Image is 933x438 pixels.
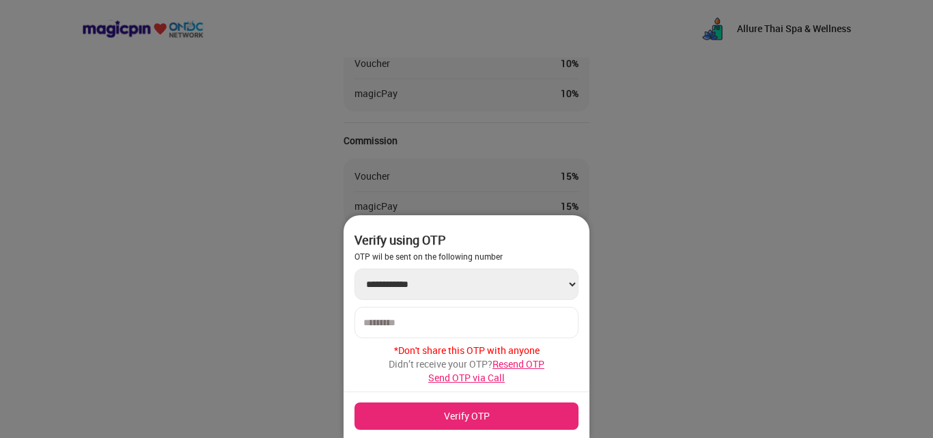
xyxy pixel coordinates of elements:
p: Didn’t receive your OTP? [354,357,579,371]
button: Verify OTP [354,402,579,430]
p: Don't share this OTP with anyone [354,344,579,357]
div: OTP wil be sent on the following number [354,251,579,262]
span: Send OTP via Call [428,371,505,384]
span: Resend OTP [492,357,544,370]
div: Verify using OTP [354,232,579,248]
